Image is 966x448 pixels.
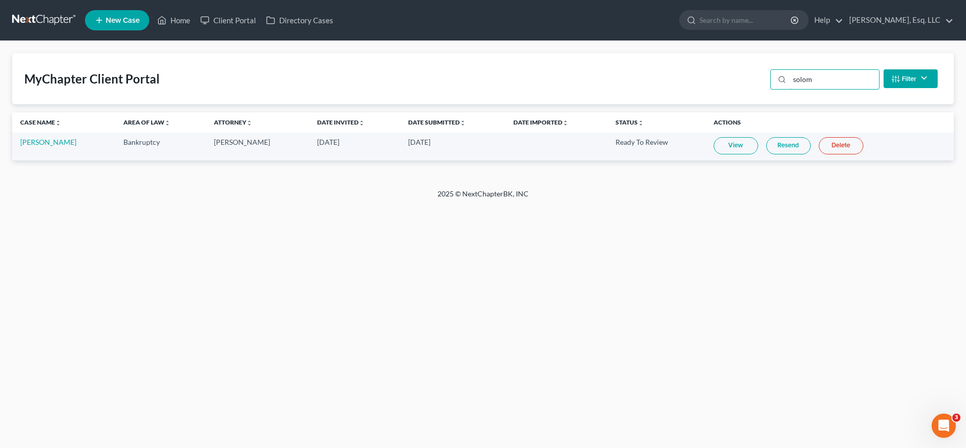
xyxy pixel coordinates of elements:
a: Delete [819,137,863,154]
a: Statusunfold_more [616,118,644,126]
i: unfold_more [55,120,61,126]
i: unfold_more [638,120,644,126]
a: Resend [766,137,811,154]
td: Ready To Review [607,133,706,160]
span: [DATE] [317,138,339,146]
a: Help [809,11,843,29]
a: [PERSON_NAME], Esq. LLC [844,11,953,29]
iframe: Intercom live chat [932,414,956,438]
i: unfold_more [460,120,466,126]
i: unfold_more [359,120,365,126]
i: unfold_more [164,120,170,126]
a: Client Portal [195,11,261,29]
a: Directory Cases [261,11,338,29]
a: Date Submittedunfold_more [408,118,466,126]
div: MyChapter Client Portal [24,71,160,87]
td: Bankruptcy [115,133,205,160]
a: Home [152,11,195,29]
a: Case Nameunfold_more [20,118,61,126]
span: 3 [952,414,960,422]
span: New Case [106,17,140,24]
a: Attorneyunfold_more [214,118,252,126]
button: Filter [884,69,938,88]
th: Actions [706,112,954,133]
a: Area of Lawunfold_more [123,118,170,126]
div: 2025 © NextChapterBK, INC [195,189,771,207]
a: Date Importedunfold_more [513,118,568,126]
td: [PERSON_NAME] [206,133,309,160]
span: [DATE] [408,138,430,146]
i: unfold_more [246,120,252,126]
input: Search by name... [699,11,792,29]
i: unfold_more [562,120,568,126]
input: Search... [789,70,879,89]
a: Date Invitedunfold_more [317,118,365,126]
a: View [714,137,758,154]
a: [PERSON_NAME] [20,138,76,146]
